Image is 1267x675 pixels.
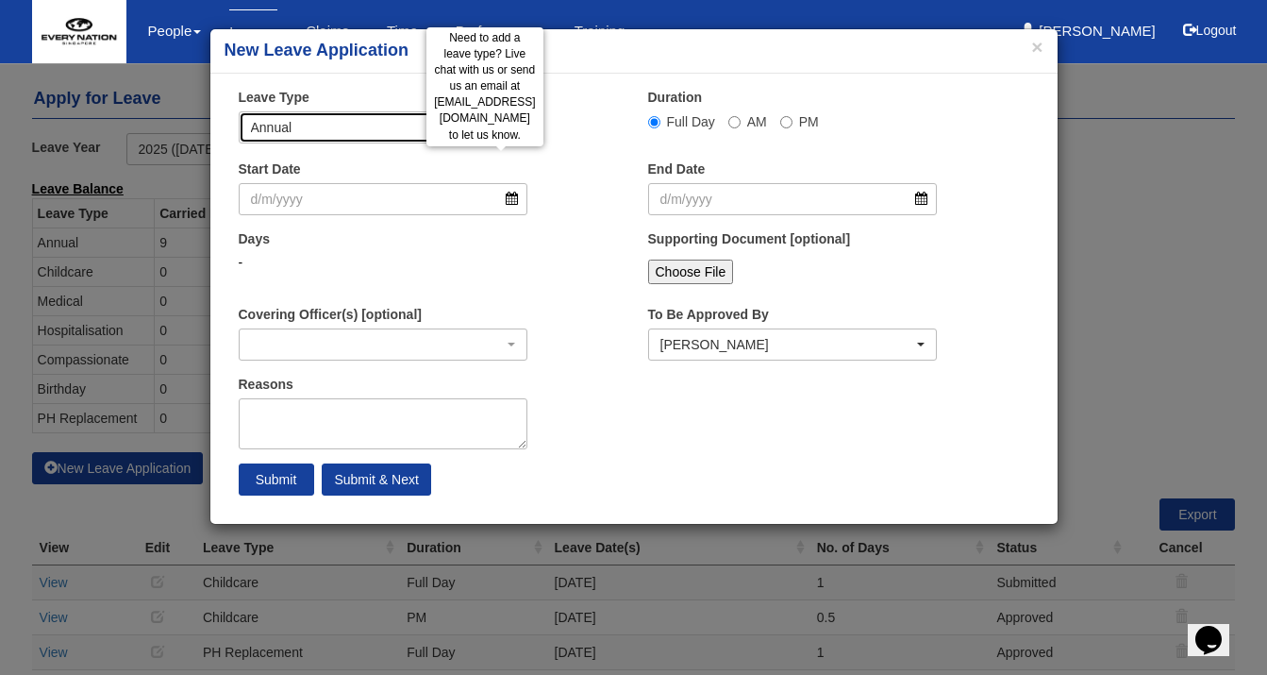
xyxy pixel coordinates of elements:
[648,183,938,215] input: d/m/yyyy
[239,375,293,394] label: Reasons
[251,118,488,137] div: Annual
[667,114,715,129] span: Full Day
[660,335,914,354] div: [PERSON_NAME]
[239,229,270,248] label: Days
[648,305,769,324] label: To Be Approved By
[1188,599,1248,656] iframe: chat widget
[426,27,542,146] div: Need to add a leave type? Live chat with us or send us an email at [EMAIL_ADDRESS][DOMAIN_NAME] t...
[322,464,430,496] input: Submit & Next
[239,253,528,272] div: -
[799,114,819,129] span: PM
[648,88,703,107] label: Duration
[239,88,309,107] label: Leave Type
[648,229,851,248] label: Supporting Document [optional]
[1031,37,1042,57] button: ×
[239,305,422,324] label: Covering Officer(s) [optional]
[648,160,706,178] label: End Date
[239,111,511,143] button: Annual
[239,160,301,178] label: Start Date
[747,114,767,129] span: AM
[239,183,528,215] input: d/m/yyyy
[648,260,734,284] input: Choose File
[648,329,938,361] button: Mark Chew
[225,41,408,59] b: New Leave Application
[239,464,314,496] input: Submit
